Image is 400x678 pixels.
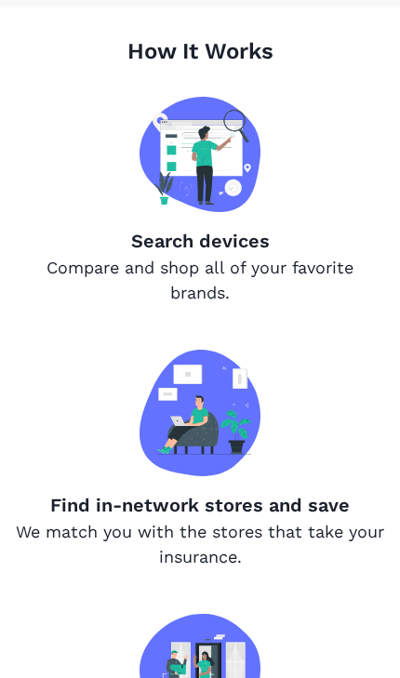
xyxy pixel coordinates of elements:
p: We match you with the stores that take your insurance. [15,519,385,569]
img: Search devices image [140,97,260,212]
p: Find in-network stores and save [15,491,385,519]
img: Find in-network stores and save image [140,350,260,476]
p: Compare and shop all of your favorite brands. [15,255,385,305]
p: Search devices [15,227,385,255]
h1: How It Works [15,37,385,97]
